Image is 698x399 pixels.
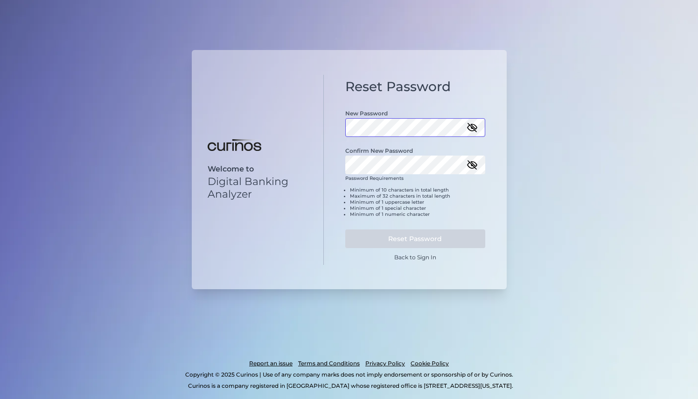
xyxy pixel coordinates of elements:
[350,187,485,193] li: Minimum of 10 characters in total length
[298,358,360,369] a: Terms and Conditions
[345,229,485,248] button: Reset Password
[345,175,485,225] div: Password Requirements
[350,211,485,217] li: Minimum of 1 numeric character
[249,358,293,369] a: Report an issue
[208,139,261,151] img: Digital Banking Analyzer
[49,380,652,392] p: Curinos is a company registered in [GEOGRAPHIC_DATA] whose registered office is [STREET_ADDRESS][...
[350,205,485,211] li: Minimum of 1 special character
[345,79,485,95] h1: Reset Password
[208,164,308,173] p: Welcome to
[394,254,436,261] a: Back to Sign In
[208,175,308,200] p: Digital Banking Analyzer
[46,369,652,380] p: Copyright © 2025 Curinos | Use of any company marks does not imply endorsement or sponsorship of ...
[345,110,388,117] label: New Password
[411,358,449,369] a: Cookie Policy
[350,193,485,199] li: Maximum of 32 characters in total length
[365,358,405,369] a: Privacy Policy
[345,147,413,154] label: Confirm New Password
[350,199,485,205] li: Minimum of 1 uppercase letter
